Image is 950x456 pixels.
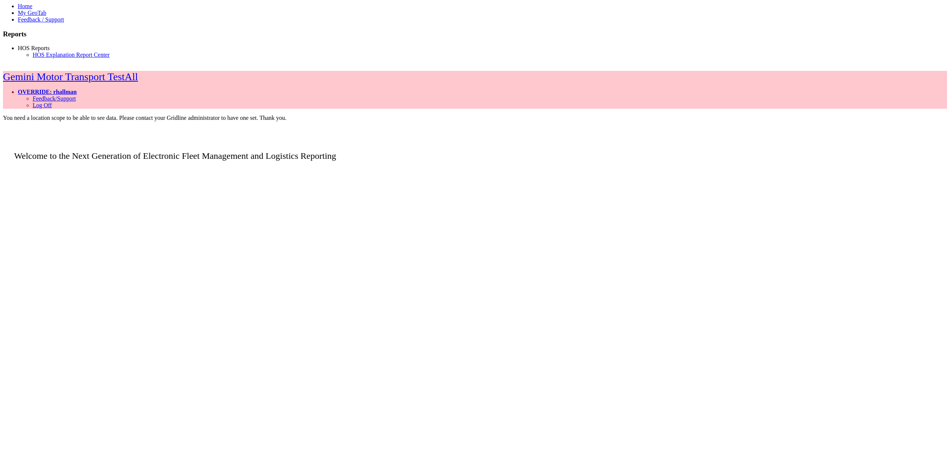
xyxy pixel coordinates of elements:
a: Feedback/Support [33,95,76,102]
a: Feedback / Support [18,16,64,23]
a: Gemini Motor Transport TestAll [3,71,138,82]
a: My GeoTab [18,10,46,16]
a: HOS Reports [18,45,50,51]
div: You need a location scope to be able to see data. Please contact your Gridline administrator to h... [3,115,947,121]
a: OVERRIDE: rhallman [18,89,77,95]
p: Welcome to the Next Generation of Electronic Fleet Management and Logistics Reporting [3,140,947,161]
a: Log Off [33,102,52,108]
a: HOS Explanation Report Center [33,52,110,58]
a: Home [18,3,32,9]
h3: Reports [3,30,947,38]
